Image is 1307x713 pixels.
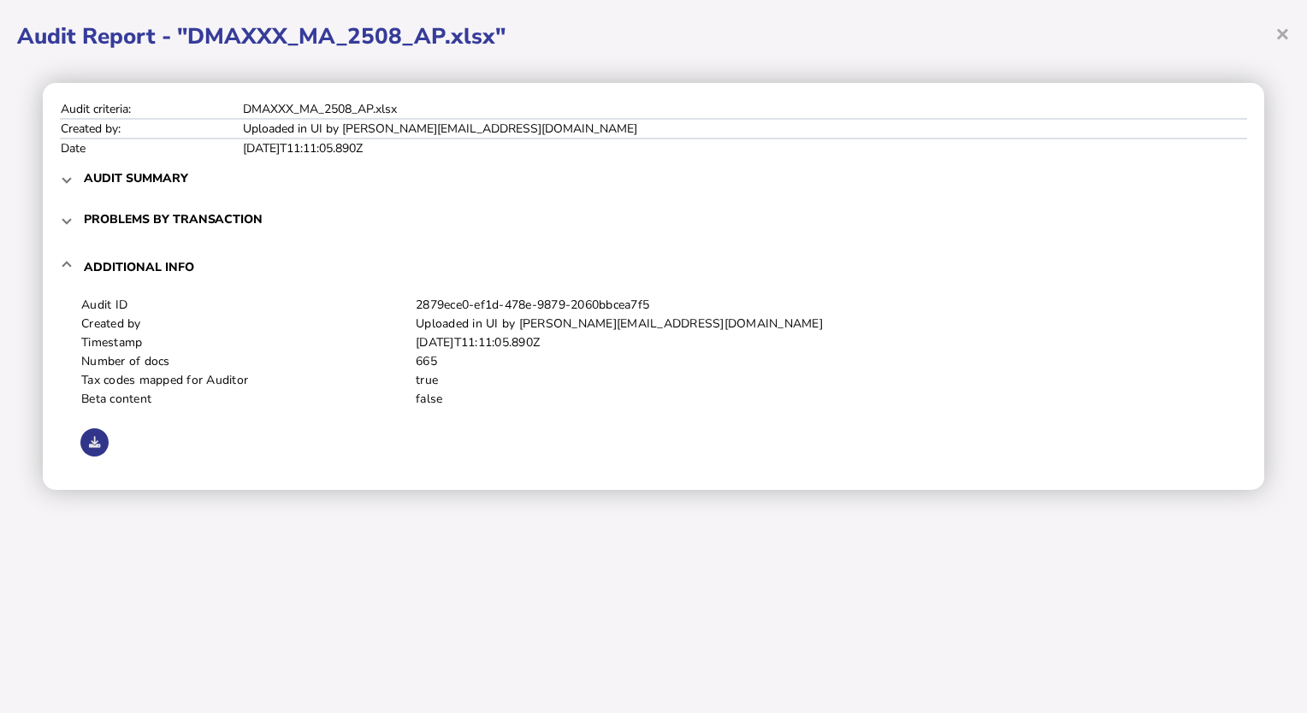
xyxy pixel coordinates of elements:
[60,294,1247,473] div: Additional info
[242,138,1247,157] td: [DATE]T11:11:05.890Z
[242,100,1247,119] td: DMAXXX_MA_2508_AP.xlsx
[80,296,415,315] td: Audit ID
[60,157,1247,198] mat-expansion-panel-header: Audit summary
[415,315,1227,333] td: Uploaded in UI by [PERSON_NAME][EMAIL_ADDRESS][DOMAIN_NAME]
[80,428,109,457] button: Download audit errors list to Excel. Maximum 10k lines.
[84,211,263,227] h3: Problems by transaction
[60,138,242,157] td: Date
[17,21,1290,51] h1: Audit Report - "DMAXXX_MA_2508_AP.xlsx"
[80,333,415,352] td: Timestamp
[84,170,188,186] h3: Audit summary
[415,390,1227,409] td: false
[84,259,194,275] h3: Additional info
[80,371,415,390] td: Tax codes mapped for Auditor
[60,198,1247,239] mat-expansion-panel-header: Problems by transaction
[415,296,1227,315] td: 2879ece0-ef1d-478e-9879-2060bbcea7f5
[60,119,242,138] td: Created by:
[415,371,1227,390] td: true
[80,315,415,333] td: Created by
[80,352,415,371] td: Number of docs
[415,333,1227,352] td: [DATE]T11:11:05.890Z
[415,352,1227,371] td: 665
[1275,17,1290,50] span: ×
[242,119,1247,138] td: Uploaded in UI by [PERSON_NAME][EMAIL_ADDRESS][DOMAIN_NAME]
[60,100,242,119] td: Audit criteria:
[60,239,1247,294] mat-expansion-panel-header: Additional info
[80,390,415,409] td: Beta content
